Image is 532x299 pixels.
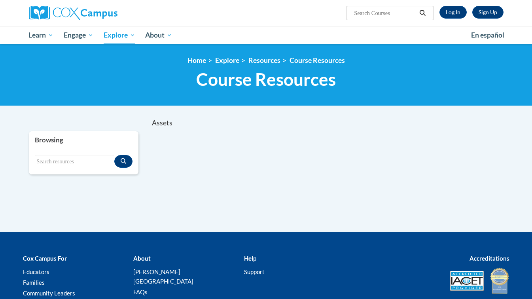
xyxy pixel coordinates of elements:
[290,56,345,64] a: Course Resources
[17,26,515,44] div: Main menu
[23,290,75,297] a: Community Leaders
[353,8,417,18] input: Search Courses
[471,31,504,39] span: En español
[35,155,115,168] input: Search resources
[244,255,256,262] b: Help
[104,30,135,40] span: Explore
[450,271,484,291] img: Accredited IACET® Provider
[23,279,45,286] a: Families
[439,6,467,19] a: Log In
[133,288,148,295] a: FAQs
[23,268,49,275] a: Educators
[490,267,509,295] img: IDA® Accredited
[29,6,179,20] a: Cox Campus
[472,6,504,19] a: Register
[28,30,53,40] span: Learn
[470,255,509,262] b: Accreditations
[114,155,133,168] button: Search resources
[133,255,151,262] b: About
[248,56,280,64] a: Resources
[64,30,93,40] span: Engage
[59,26,98,44] a: Engage
[215,56,239,64] a: Explore
[35,135,133,145] h3: Browsing
[29,6,117,20] img: Cox Campus
[133,268,193,285] a: [PERSON_NAME][GEOGRAPHIC_DATA]
[98,26,140,44] a: Explore
[417,8,428,18] button: Search
[196,69,336,90] span: Course Resources
[187,56,206,64] a: Home
[466,27,509,44] a: En español
[24,26,59,44] a: Learn
[140,26,177,44] a: About
[145,30,172,40] span: About
[23,255,67,262] b: Cox Campus For
[244,268,265,275] a: Support
[152,119,172,127] span: Assets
